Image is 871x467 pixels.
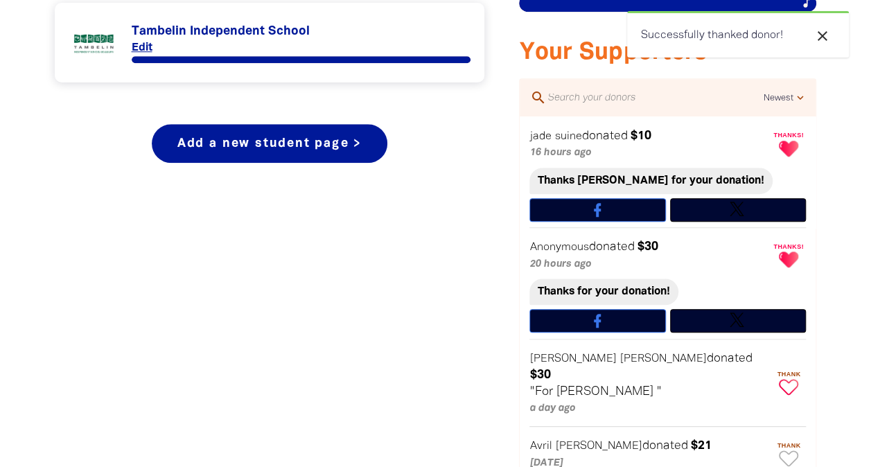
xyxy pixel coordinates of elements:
div: Paginated content [69,17,471,69]
span: donated [588,241,634,252]
span: Thank [771,442,806,449]
span: donated [642,440,687,451]
em: suine [554,132,581,141]
div: Successfully thanked donor! [627,11,849,58]
p: a day ago [529,400,768,417]
span: Thank [771,371,806,378]
span: Your Supporters [519,42,707,64]
button: Thank [771,365,806,400]
div: Thanks for your donation! [529,279,678,305]
em: $21 [690,440,711,451]
span: donated [581,130,627,141]
em: jade [529,132,551,141]
em: $10 [630,130,651,141]
p: 16 hours ago [529,145,768,161]
a: Add a new student page > [152,124,387,163]
div: Thanks [PERSON_NAME] for your donation! [529,168,773,194]
em: Anonymous [529,243,588,252]
em: $30 [529,369,550,380]
span: donated [706,353,752,364]
em: [PERSON_NAME] [555,441,642,451]
em: [PERSON_NAME] [619,354,706,364]
p: "For [PERSON_NAME] " [529,384,768,400]
i: close [814,28,831,44]
em: Avril [529,441,552,451]
button: close [810,27,835,45]
em: $30 [637,241,658,252]
p: 20 hours ago [529,256,768,273]
em: [PERSON_NAME] [529,354,616,364]
input: Search your donors [546,89,763,107]
i: search [529,89,546,106]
